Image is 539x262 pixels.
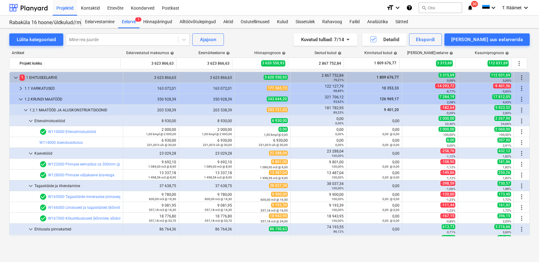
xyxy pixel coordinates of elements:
[497,170,511,175] span: 250,26
[17,85,24,92] span: keyboard_arrow_right
[126,203,176,212] div: 9 081,95
[318,16,346,28] a: Rahavoog
[149,208,176,212] small: 557,18 m3 @ 16,30
[203,143,232,147] small: 231,00 h-üh @ 30,00
[126,151,176,156] div: 23 029,28
[281,51,286,55] span: help
[237,16,273,28] a: Ostutellimused
[333,100,344,103] small: 93,62%
[349,184,399,188] div: 0,00
[497,181,511,186] span: 730,57
[518,85,525,92] span: Rohkem tegevusi
[382,208,399,212] small: 0,00 @ 0,00
[335,143,344,147] small: 0,00%
[518,182,525,190] span: Rohkem tegevusi
[492,94,511,99] span: 17 812,05
[493,84,511,88] span: -9 401,56
[293,73,344,82] div: 2 867 752,84
[497,192,511,197] span: 173,40
[271,159,288,164] span: 9 801,00
[444,33,530,46] button: [PERSON_NAME] uus eelarverida
[501,122,511,126] small: 24,66%
[518,106,525,114] span: Rohkem tegevusi
[349,203,399,212] div: 0,00
[126,51,174,55] div: Eelarvestatud maksumus
[135,17,141,22] span: 1
[81,16,118,28] div: Eelarvestamine
[260,176,288,180] small: 1 498,56 m3 @ 9,00
[181,75,232,80] div: 3 623 866,63
[9,19,74,26] div: Rabaküla 16 hoone/üldkulud//maatööd (2101952//2101953)
[261,60,285,66] span: 3 620 550,93
[421,5,426,10] span: search
[518,161,525,168] span: Rohkem tegevusi
[126,75,176,80] div: 3 623 866,63
[48,173,114,177] a: W128000 Pinnase väljakaeve äraveoga
[382,176,399,179] small: 0,00 @ 0,00
[381,86,399,90] span: 10 353,33
[419,2,462,13] button: Otsi
[39,171,47,179] span: Eelarvereal on 1 hinnapakkumist
[447,79,455,82] small: 0,09%
[382,165,399,168] small: 0,00 @ 0,00
[293,171,344,179] div: 13 487,04
[488,60,509,66] span: 112 031,69
[294,33,357,46] button: Kuvatud tulbad:7/14
[39,193,47,200] span: Eelarvereal on 1 hinnapakkumist
[181,160,232,169] div: 9 692,10
[9,51,121,55] div: Artikkel
[439,127,455,132] span: 2 000,00
[503,209,511,212] small: 1,72%
[349,151,399,156] div: 0,00
[29,105,120,115] div: 1.2.1 MAATÖÖD JA ALUSKONSTRUKTSIOONID
[518,193,525,200] span: Rohkem tegevusi
[364,51,397,55] div: Kinnitatud kulud
[522,4,530,11] i: keyboard_arrow_down
[333,78,344,82] small: 79,21%
[349,227,399,231] div: 0,00
[446,165,455,169] small: -1,12%
[176,16,220,28] a: Alltöövõtulepingud
[383,108,399,112] span: 9 401,20
[24,94,120,104] div: 1.2 KRUNDI MAATÖÖD
[515,60,523,67] span: Rohkem tegevusi
[409,33,442,46] button: Ekspordi
[267,107,288,112] span: 203 721,03
[346,16,363,28] div: Failid
[363,16,392,28] a: Analüütika
[293,138,344,147] div: 0,00
[48,195,123,199] a: W165000 Tagasitäide mineraalse pinnasega
[271,192,288,197] span: 9 900,00
[502,5,522,10] span: T. Räämet
[39,128,47,135] span: Eelarvereal on 1 hinnapakkumist
[291,58,341,68] div: 2 867 752,84
[264,133,288,136] small: 1,00 kmpl @ 0,00
[126,227,176,231] div: 86 764,36
[181,184,232,188] div: 37 638,75
[332,187,344,190] small: 100,00%
[475,51,509,55] div: Kasumiprognoos
[271,203,288,208] span: 9 193,39
[467,4,473,11] i: notifications
[293,149,344,158] div: 23 288,04
[259,143,288,147] small: 231,00 h-üh @ 30,00
[181,151,232,156] div: 23 029,28
[181,97,232,101] div: 350 928,39
[179,58,229,68] div: 3 623 866,63
[445,122,455,126] small: 22,40%
[497,138,511,143] span: 207,90
[386,4,394,11] i: format_size
[518,171,525,179] span: Rohkem tegevusi
[237,138,288,147] div: 6 930,00
[269,170,288,175] span: 13 487,04
[140,16,176,28] div: Hinnapäringud
[181,108,232,112] div: 203 538,39
[440,192,455,197] span: -120,00
[48,162,145,166] a: W122000 Pinnase eemaldus ca 300mm (platsi tasandus)
[169,51,174,55] span: help
[293,95,344,104] div: 321 706,12
[416,36,435,44] div: Ekspordi
[181,119,232,123] div: 8 930,00
[205,219,232,222] small: 557,18 m3 @ 33,70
